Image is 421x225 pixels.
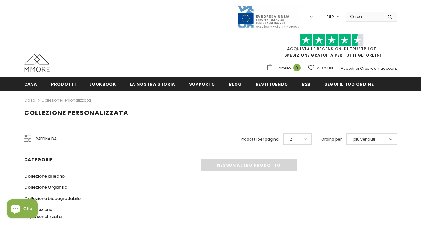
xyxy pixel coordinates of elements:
span: Lookbook [89,81,116,87]
span: Categorie [24,156,53,163]
a: Creare un account [360,66,397,71]
a: Blog [229,77,242,91]
a: Casa [24,77,38,91]
span: Prodotti [51,81,76,87]
img: Fidati di Pilot Stars [300,34,364,46]
a: Acquista le recensioni di TrustPilot [287,46,376,52]
span: Blog [229,81,242,87]
span: La nostra storia [130,81,175,87]
span: 0 [293,64,301,71]
a: Lookbook [89,77,116,91]
label: Prodotti per pagina [241,136,279,142]
a: Collezione personalizzata [41,98,91,103]
a: Wish List [308,62,333,74]
label: Ordina per [321,136,342,142]
a: La nostra storia [130,77,175,91]
span: B2B [302,81,311,87]
span: Collezione personalizzata [24,108,128,117]
a: Restituendo [256,77,288,91]
span: Wish List [317,65,333,71]
a: B2B [302,77,311,91]
img: Casi MMORE [24,54,50,72]
input: Search Site [346,12,383,21]
span: 12 [288,136,292,142]
inbox-online-store-chat: Shopify online store chat [5,199,40,220]
span: or [355,66,359,71]
span: Collezione di legno [24,173,65,179]
span: Segui il tuo ordine [324,81,374,87]
img: Javni Razpis [237,5,301,28]
a: Carrello 0 [266,63,304,73]
span: Collezione Organika [24,184,67,190]
span: SPEDIZIONE GRATUITA PER TUTTI GLI ORDINI [266,37,397,58]
a: Collezione di legno [24,171,65,182]
span: Carrello [275,65,291,71]
a: Collezione Organika [24,182,67,193]
span: Restituendo [256,81,288,87]
span: Collezione personalizzata [30,207,62,220]
span: Casa [24,81,38,87]
a: Collezione biodegradabile [24,193,81,204]
span: I più venduti [352,136,375,142]
a: Casa [24,97,35,104]
a: Collezione personalizzata [24,204,84,222]
a: Prodotti [51,77,76,91]
a: Javni Razpis [237,14,301,19]
span: supporto [189,81,215,87]
a: Accedi [341,66,354,71]
span: Collezione biodegradabile [24,195,81,201]
a: supporto [189,77,215,91]
span: EUR [326,14,334,20]
span: Raffina da [36,135,57,142]
a: Segui il tuo ordine [324,77,374,91]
